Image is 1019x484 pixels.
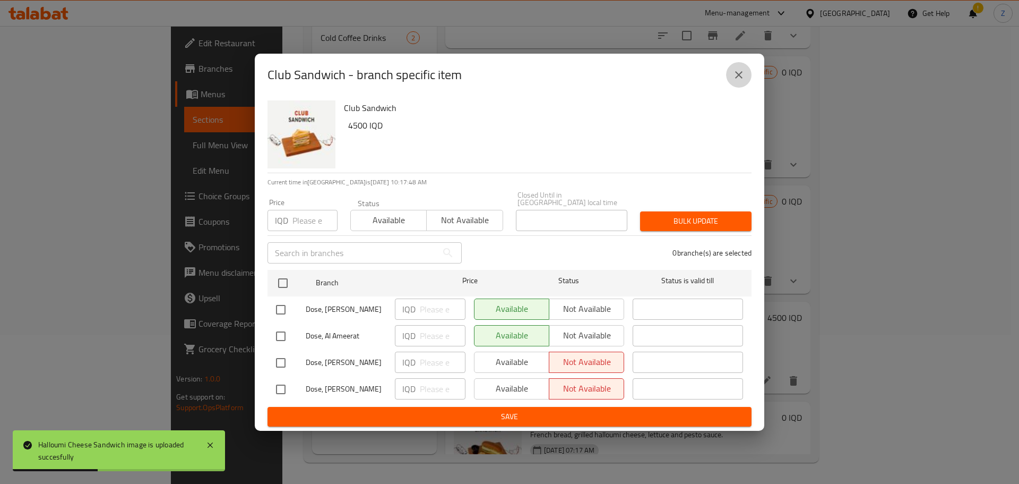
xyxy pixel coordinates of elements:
[633,274,743,287] span: Status is valid till
[316,276,426,290] span: Branch
[306,356,386,369] span: Dose, [PERSON_NAME]
[426,210,503,231] button: Not available
[267,66,462,83] h2: Club Sandwich - branch specific item
[292,210,338,231] input: Please enter price
[726,62,752,88] button: close
[350,210,427,231] button: Available
[38,439,195,463] div: Halloumi Cheese Sandwich image is uploaded succesfully
[355,213,422,228] span: Available
[402,303,416,316] p: IQD
[306,329,386,343] span: Dose, Al Ameerat
[672,248,752,258] p: 0 branche(s) are selected
[420,378,465,400] input: Please enter price
[267,100,335,168] img: Club Sandwich
[435,274,505,287] span: Price
[306,383,386,396] span: Dose, [PERSON_NAME]
[402,356,416,369] p: IQD
[275,214,288,227] p: IQD
[431,213,498,228] span: Not available
[348,118,743,133] h6: 4500 IQD
[420,299,465,320] input: Please enter price
[306,303,386,316] span: Dose, [PERSON_NAME]
[402,329,416,342] p: IQD
[344,100,743,115] h6: Club Sandwich
[276,410,743,423] span: Save
[267,177,752,187] p: Current time in [GEOGRAPHIC_DATA] is [DATE] 10:17:48 AM
[640,211,752,231] button: Bulk update
[420,352,465,373] input: Please enter price
[649,215,743,228] span: Bulk update
[402,383,416,395] p: IQD
[420,325,465,346] input: Please enter price
[267,407,752,427] button: Save
[514,274,624,287] span: Status
[267,242,437,264] input: Search in branches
